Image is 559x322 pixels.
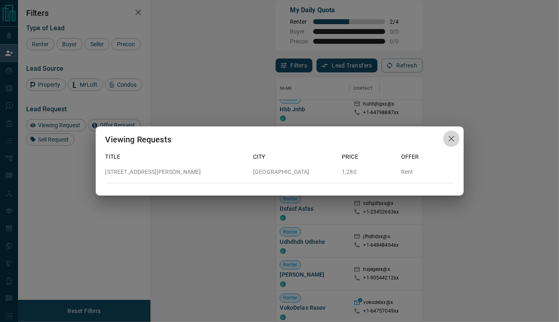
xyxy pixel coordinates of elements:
p: Title [106,153,247,161]
p: Rent [401,168,454,176]
p: [GEOGRAPHIC_DATA] [253,168,335,176]
p: City [253,153,335,161]
p: 1,280 [342,168,395,176]
p: Price [342,153,395,161]
p: [STREET_ADDRESS][PERSON_NAME] [106,168,247,176]
p: Offer [401,153,454,161]
h2: Viewing Requests [96,126,181,153]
